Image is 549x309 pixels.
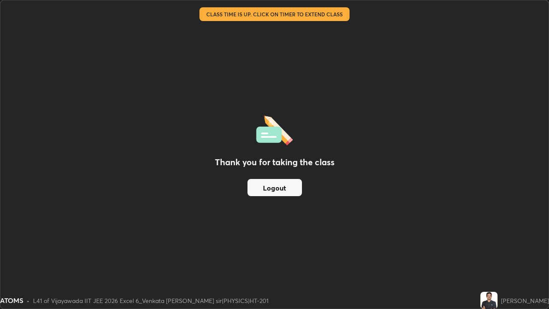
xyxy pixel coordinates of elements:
img: offlineFeedback.1438e8b3.svg [256,113,293,145]
div: L41 of Vijayawada IIT JEE 2026 Excel 6_Venkata [PERSON_NAME] sir(PHYSICS)HT-201 [33,296,268,305]
div: [PERSON_NAME] [501,296,549,305]
h2: Thank you for taking the class [215,156,335,169]
button: Logout [247,179,302,196]
div: • [27,296,30,305]
img: 7cf467343a4d49629c73f8aa1f9e36e2.jpg [480,292,498,309]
